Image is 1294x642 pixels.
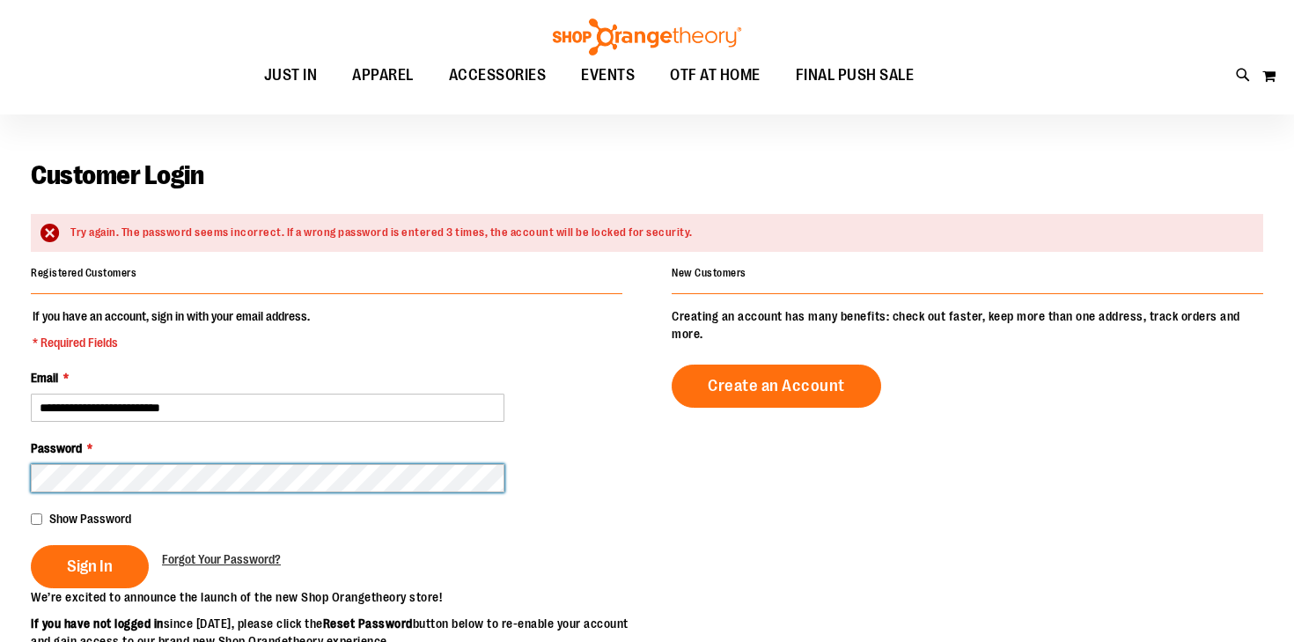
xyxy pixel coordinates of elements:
[335,55,431,96] a: APPAREL
[31,267,136,279] strong: Registered Customers
[31,588,647,606] p: We’re excited to announce the launch of the new Shop Orangetheory store!
[581,55,635,95] span: EVENTS
[162,552,281,566] span: Forgot Your Password?
[672,267,746,279] strong: New Customers
[323,616,413,631] strong: Reset Password
[550,18,744,55] img: Shop Orangetheory
[449,55,547,95] span: ACCESSORIES
[67,557,113,576] span: Sign In
[162,550,281,568] a: Forgot Your Password?
[31,307,312,351] legend: If you have an account, sign in with your email address.
[246,55,335,96] a: JUST IN
[796,55,915,95] span: FINAL PUSH SALE
[652,55,778,96] a: OTF AT HOME
[31,160,203,190] span: Customer Login
[431,55,564,96] a: ACCESSORIES
[352,55,414,95] span: APPAREL
[31,441,82,455] span: Password
[33,334,310,351] span: * Required Fields
[31,545,149,588] button: Sign In
[708,376,845,395] span: Create an Account
[778,55,932,96] a: FINAL PUSH SALE
[672,307,1263,343] p: Creating an account has many benefits: check out faster, keep more than one address, track orders...
[31,371,58,385] span: Email
[49,512,131,526] span: Show Password
[31,616,164,631] strong: If you have not logged in
[264,55,318,95] span: JUST IN
[670,55,761,95] span: OTF AT HOME
[563,55,652,96] a: EVENTS
[672,365,881,408] a: Create an Account
[70,225,1246,241] div: Try again. The password seems incorrect. If a wrong password is entered 3 times, the account will...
